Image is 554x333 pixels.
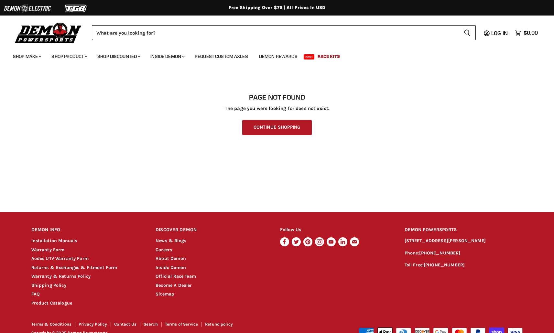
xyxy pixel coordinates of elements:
a: Request Custom Axles [190,50,253,63]
input: Search [92,25,459,40]
a: Search [144,322,158,327]
a: [PHONE_NUMBER] [424,262,465,268]
h2: DISCOVER DEMON [156,222,268,238]
a: About Demon [156,256,186,261]
a: Shop Product [47,50,91,63]
a: News & Blogs [156,238,186,243]
a: Aodes UTV Warranty Form [31,256,89,261]
a: Sitemap [156,291,174,297]
a: Shop Make [8,50,45,63]
a: Official Race Team [156,274,196,279]
h2: DEMON POWERSPORTS [405,222,523,238]
a: $0.00 [512,28,541,38]
a: Inside Demon [156,265,186,270]
a: Shipping Policy [31,283,66,288]
a: [PHONE_NUMBER] [419,250,460,256]
a: Warranty & Returns Policy [31,274,91,279]
a: Warranty Form [31,247,65,252]
a: Product Catalogue [31,300,72,306]
h2: DEMON INFO [31,222,144,238]
span: New! [304,54,315,59]
a: FAQ [31,291,40,297]
a: Returns & Exchanges & Fitment Form [31,265,117,270]
a: Terms & Conditions [31,322,72,327]
form: Product [92,25,476,40]
div: Free Shipping Over $75 | All Prices In USD [18,5,536,11]
img: Demon Electric Logo 2 [3,2,52,15]
a: Terms of Service [165,322,198,327]
a: Race Kits [313,50,345,63]
a: Contact Us [114,322,136,327]
button: Search [459,25,476,40]
a: Privacy Policy [79,322,107,327]
a: Demon Rewards [254,50,302,63]
p: The page you were looking for does not exist. [31,106,523,111]
img: Demon Powersports [13,21,84,44]
h1: Page not found [31,93,523,101]
img: TGB Logo 2 [52,2,100,15]
span: Log in [491,30,508,36]
a: Refund policy [205,322,233,327]
ul: Main menu [8,47,536,63]
a: Installation Manuals [31,238,77,243]
h2: Follow Us [280,222,392,238]
span: $0.00 [524,30,538,36]
a: Continue Shopping [242,120,312,135]
p: Toll Free: [405,262,523,269]
a: Become A Dealer [156,283,192,288]
p: Phone: [405,250,523,257]
p: [STREET_ADDRESS][PERSON_NAME] [405,237,523,245]
a: Careers [156,247,172,252]
a: Log in [488,30,512,36]
a: Shop Discounted [92,50,144,63]
a: Inside Demon [146,50,189,63]
nav: Footer [31,322,278,329]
